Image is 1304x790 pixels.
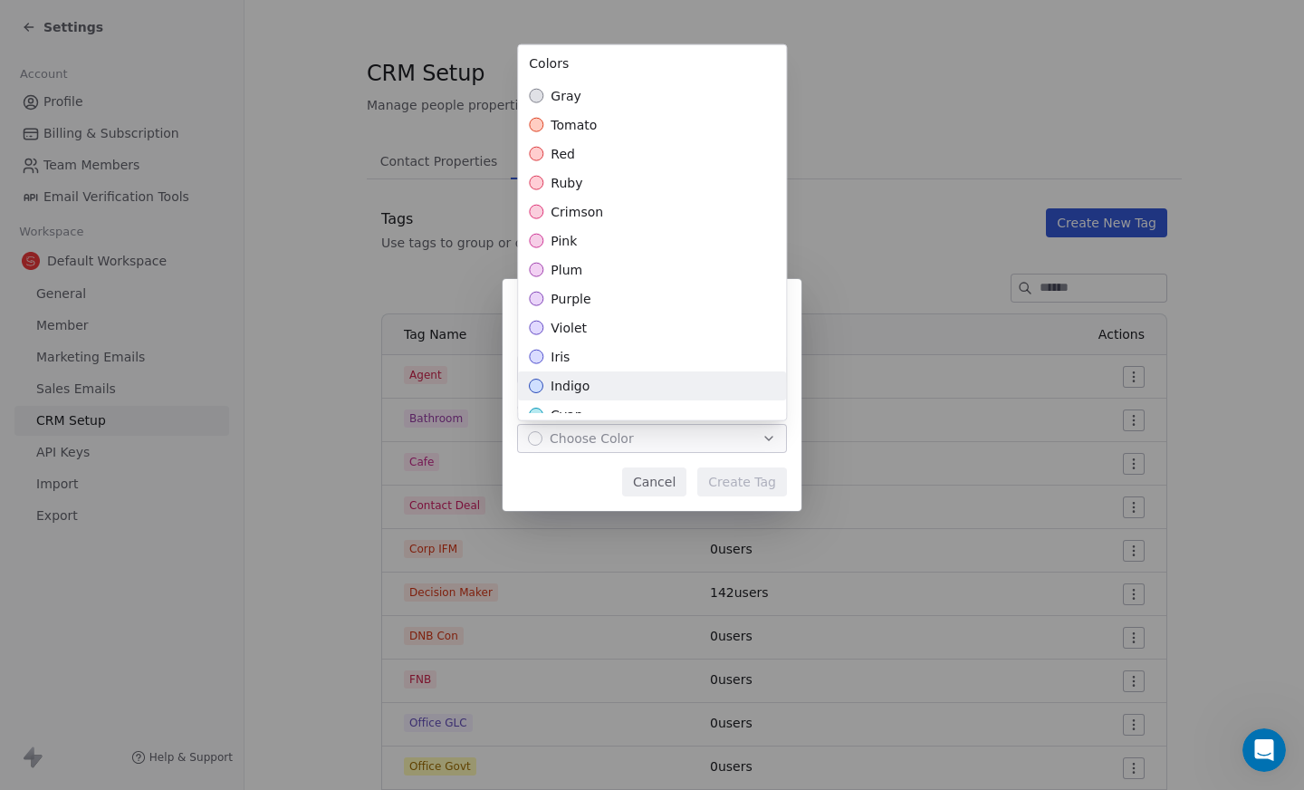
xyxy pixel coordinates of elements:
span: pink [551,232,577,250]
h1: Messages [134,7,232,38]
span: indigo [551,377,590,395]
span: purple [551,290,590,308]
span: Help [287,611,316,623]
iframe: Intercom live chat [1242,728,1286,772]
span: violet [551,319,587,337]
span: Colors [529,56,569,71]
span: You are welcome:) Thank you for choosing Swipe One! [64,63,409,77]
span: gray [551,87,580,105]
span: red [551,145,575,163]
span: iris [551,348,570,366]
span: Messages [146,611,216,623]
span: crimson [551,203,603,221]
span: tomato [551,116,597,134]
span: ruby [551,174,582,192]
span: Home [42,611,79,623]
button: Send us a message [83,510,279,546]
span: plum [551,261,582,279]
button: Help [242,565,362,638]
button: Messages [120,565,241,638]
span: cyan [551,406,583,424]
img: Profile image for Harinder [21,62,57,98]
div: • [DATE] [173,80,224,99]
div: [PERSON_NAME] [64,80,169,99]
